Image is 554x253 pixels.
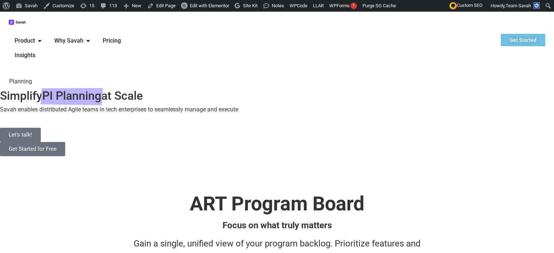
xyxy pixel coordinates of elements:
h2: ART Program Board [70,194,485,214]
span: Let’s talk! [9,132,32,138]
a: Get Started [501,34,545,46]
span: Get Started [510,37,537,43]
span: Team Savah [506,3,531,8]
span: PI Planning [42,88,101,105]
span: Why Savah [54,36,83,45]
span: Product [15,36,35,45]
h2: Focus on what truly matters [70,221,485,230]
span: Edit with Elementor [190,3,229,8]
span: Planning [7,77,32,86]
span: Get Started for Free [9,146,56,152]
nav: Menu [9,33,141,63]
div: Menu Toggle [9,33,141,63]
a: Insights [15,51,35,60]
a: Pricing [103,36,121,45]
div: 1 [350,3,357,9]
span: Site Kit [243,3,258,8]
